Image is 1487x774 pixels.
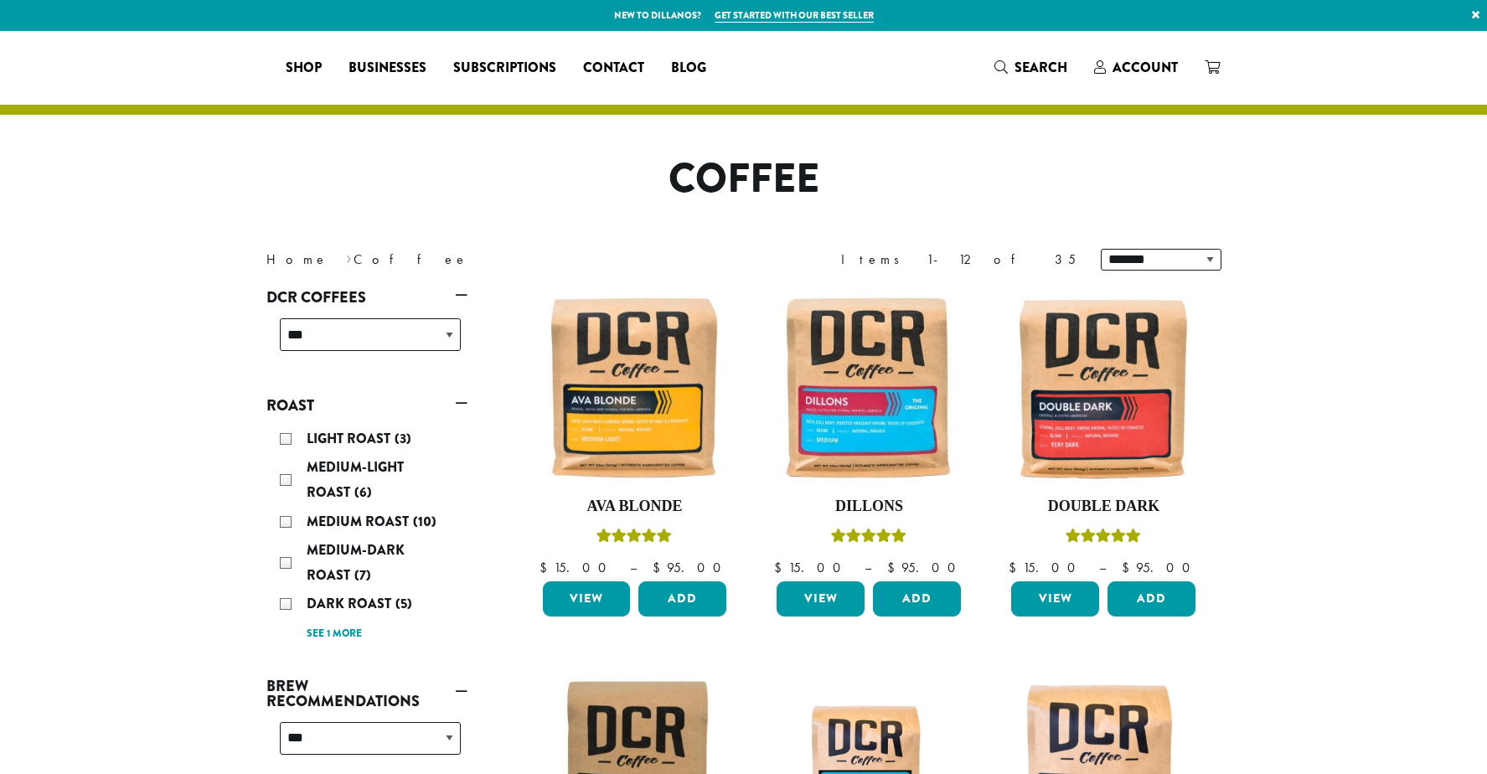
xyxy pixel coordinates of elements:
bdi: 95.00 [887,559,963,576]
span: $ [887,559,901,576]
span: Search [1015,58,1067,77]
span: – [630,559,637,576]
a: Double DarkRated 4.50 out of 5 [1007,292,1200,575]
bdi: 15.00 [1009,559,1083,576]
img: Dillons-12oz-300x300.jpg [772,292,965,484]
a: View [1011,581,1099,617]
div: Items 1-12 of 35 [841,250,1076,270]
div: DCR Coffees [266,312,467,371]
span: Shop [286,58,322,79]
a: Get started with our best seller [715,8,874,23]
span: $ [1009,559,1023,576]
span: (3) [395,429,411,448]
span: Businesses [349,58,426,79]
span: (7) [354,565,371,585]
h4: Double Dark [1007,498,1200,516]
span: – [1099,559,1106,576]
button: Add [638,581,726,617]
span: (10) [413,512,436,531]
span: Dark Roast [307,594,395,613]
a: Roast [266,391,467,420]
a: Home [266,250,328,268]
a: Shop [272,54,335,81]
div: Rated 4.50 out of 5 [1066,526,1141,551]
a: See 1 more [307,626,362,642]
a: Search [981,54,1081,81]
span: $ [540,559,554,576]
div: Rated 5.00 out of 5 [596,526,672,551]
a: Brew Recommendations [266,672,467,715]
bdi: 95.00 [1122,559,1198,576]
bdi: 95.00 [653,559,729,576]
a: View [777,581,865,617]
a: DCR Coffees [266,283,467,312]
span: $ [653,559,667,576]
nav: Breadcrumb [266,250,719,270]
span: Light Roast [307,429,395,448]
div: Rated 5.00 out of 5 [831,526,906,551]
span: Contact [583,58,644,79]
span: (6) [354,482,372,502]
span: (5) [395,594,412,613]
img: Ava-Blonde-12oz-1-300x300.jpg [538,292,731,484]
h4: Ava Blonde [539,498,731,516]
span: Medium-Light Roast [307,457,404,502]
span: Medium Roast [307,512,413,531]
button: Add [873,581,961,617]
span: Medium-Dark Roast [307,540,405,585]
img: Double-Dark-12oz-300x300.jpg [1007,292,1200,484]
span: – [865,559,871,576]
span: Subscriptions [453,58,556,79]
div: Roast [266,420,467,652]
span: › [346,244,352,270]
h1: Coffee [254,155,1234,204]
span: $ [1122,559,1136,576]
bdi: 15.00 [774,559,849,576]
bdi: 15.00 [540,559,614,576]
a: View [543,581,631,617]
button: Add [1108,581,1195,617]
h4: Dillons [772,498,965,516]
a: Ava BlondeRated 5.00 out of 5 [539,292,731,575]
span: $ [774,559,788,576]
a: DillonsRated 5.00 out of 5 [772,292,965,575]
span: Blog [671,58,706,79]
span: Account [1113,58,1178,77]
